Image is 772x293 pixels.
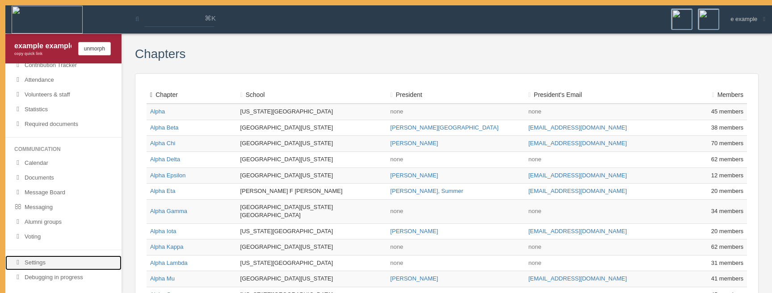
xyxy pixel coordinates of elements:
[5,73,122,88] a: Attendance
[529,260,541,266] span: none
[14,51,71,57] div: copy quick link
[14,41,71,51] div: example example
[150,188,175,194] a: Alpha Eta
[390,260,403,266] span: none
[237,184,387,200] td: [PERSON_NAME] F [PERSON_NAME]
[390,188,463,194] a: [PERSON_NAME], Summer
[390,208,403,214] span: none
[711,243,743,250] span: 62 members
[529,228,627,234] a: [EMAIL_ADDRESS][DOMAIN_NAME]
[5,185,122,200] a: Message Board
[5,171,122,185] a: Documents
[237,136,387,152] td: [GEOGRAPHIC_DATA][US_STATE]
[150,124,179,131] a: Alpha Beta
[150,260,188,266] a: Alpha Lambda
[237,167,387,184] td: [GEOGRAPHIC_DATA][US_STATE]
[725,8,765,24] div: e example
[237,104,387,120] td: [US_STATE][GEOGRAPHIC_DATA]
[390,172,438,179] a: [PERSON_NAME]
[711,228,743,234] span: 20 members
[5,102,122,117] a: Statistics
[237,255,387,271] td: [US_STATE][GEOGRAPHIC_DATA]
[711,156,743,163] span: 62 members
[205,14,216,23] span: ⌘K
[5,58,122,73] a: Contribution Tracker
[150,91,233,100] div: Chapter
[390,156,403,163] span: none
[529,172,627,179] a: [EMAIL_ADDRESS][DOMAIN_NAME]
[5,88,122,102] a: Volunteers & staff
[5,230,122,244] a: Voting
[711,208,743,214] span: 34 members
[529,124,627,131] a: [EMAIL_ADDRESS][DOMAIN_NAME]
[237,151,387,167] td: [GEOGRAPHIC_DATA][US_STATE]
[135,47,186,61] h3: Chapters
[150,140,175,146] a: Alpha Chi
[711,140,743,146] span: 70 members
[390,108,403,115] span: none
[390,140,438,146] a: [PERSON_NAME]
[711,124,743,131] span: 38 members
[711,108,743,115] span: 45 members
[711,172,743,179] span: 12 members
[237,239,387,255] td: [GEOGRAPHIC_DATA][US_STATE]
[5,270,122,285] a: Debugging in progress
[150,156,180,163] a: Alpha Delta
[529,91,659,100] div: President 's Email
[730,15,757,24] span: e example
[529,156,541,163] span: none
[5,143,122,156] li: Communication
[150,228,176,234] a: Alpha Iota
[529,188,627,194] a: [EMAIL_ADDRESS][DOMAIN_NAME]
[237,271,387,287] td: [GEOGRAPHIC_DATA][US_STATE]
[390,275,438,282] a: [PERSON_NAME]
[529,108,541,115] span: none
[390,243,403,250] span: none
[711,260,743,266] span: 31 members
[150,208,187,214] a: Alpha Gamma
[237,199,387,223] td: [GEOGRAPHIC_DATA][US_STATE] [GEOGRAPHIC_DATA]
[5,215,122,230] a: Alumni groups
[5,117,122,132] a: Required documents
[150,243,183,250] a: Alpha Kappa
[5,156,122,171] a: Calendar
[237,120,387,136] td: [GEOGRAPHIC_DATA][US_STATE]
[529,243,541,250] span: none
[529,140,627,146] a: [EMAIL_ADDRESS][DOMAIN_NAME]
[529,208,541,214] span: none
[150,172,186,179] a: Alpha Epsilon
[5,200,122,215] a: Messaging
[711,275,743,282] span: 41 members
[78,42,111,55] button: unmorph
[237,223,387,239] td: [US_STATE][GEOGRAPHIC_DATA]
[150,108,165,115] a: Alpha
[711,188,743,194] span: 20 members
[240,91,383,100] div: School
[5,255,122,270] a: Settings
[667,91,743,100] div: Members
[529,275,627,282] a: [EMAIL_ADDRESS][DOMAIN_NAME]
[390,91,521,100] div: President
[150,275,175,282] a: Alpha Mu
[390,228,438,234] a: [PERSON_NAME]
[390,124,499,131] a: [PERSON_NAME][GEOGRAPHIC_DATA]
